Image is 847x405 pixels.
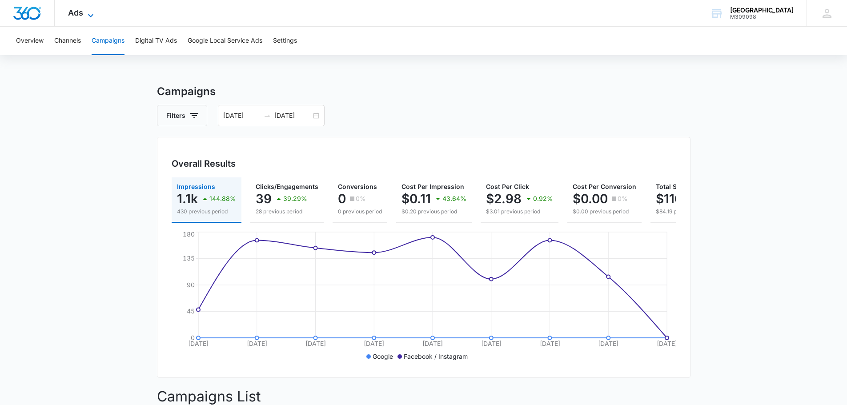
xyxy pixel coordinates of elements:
[533,196,553,202] p: 0.92%
[573,208,636,216] p: $0.00 previous period
[256,183,318,190] span: Clicks/Engagements
[401,208,466,216] p: $0.20 previous period
[657,340,677,347] tspan: [DATE]
[191,334,195,341] tspan: 0
[223,111,260,120] input: Start date
[730,14,794,20] div: account id
[188,27,262,55] button: Google Local Service Ads
[172,157,236,170] h3: Overall Results
[54,27,81,55] button: Channels
[656,183,692,190] span: Total Spend
[656,208,733,216] p: $84.19 previous period
[68,8,83,17] span: Ads
[209,196,236,202] p: 144.88%
[177,183,215,190] span: Impressions
[486,192,522,206] p: $2.98
[264,112,271,119] span: swap-right
[404,352,468,361] p: Facebook / Instagram
[157,105,207,126] button: Filters
[338,192,346,206] p: 0
[246,340,267,347] tspan: [DATE]
[598,340,618,347] tspan: [DATE]
[539,340,560,347] tspan: [DATE]
[273,27,297,55] button: Settings
[283,196,307,202] p: 39.29%
[730,7,794,14] div: account name
[264,112,271,119] span: to
[187,307,195,315] tspan: 45
[401,183,464,190] span: Cost Per Impression
[305,340,325,347] tspan: [DATE]
[422,340,443,347] tspan: [DATE]
[364,340,384,347] tspan: [DATE]
[373,352,393,361] p: Google
[486,208,553,216] p: $3.01 previous period
[183,254,195,262] tspan: 135
[256,208,318,216] p: 28 previous period
[256,192,272,206] p: 39
[618,196,628,202] p: 0%
[656,192,698,206] p: $116.19
[442,196,466,202] p: 43.64%
[187,281,195,289] tspan: 90
[92,27,124,55] button: Campaigns
[486,183,529,190] span: Cost Per Click
[16,27,44,55] button: Overview
[356,196,366,202] p: 0%
[274,111,311,120] input: End date
[338,208,382,216] p: 0 previous period
[157,84,690,100] h3: Campaigns
[338,183,377,190] span: Conversions
[188,340,209,347] tspan: [DATE]
[177,192,198,206] p: 1.1k
[573,192,608,206] p: $0.00
[183,230,195,238] tspan: 180
[401,192,431,206] p: $0.11
[481,340,501,347] tspan: [DATE]
[177,208,236,216] p: 430 previous period
[573,183,636,190] span: Cost Per Conversion
[135,27,177,55] button: Digital TV Ads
